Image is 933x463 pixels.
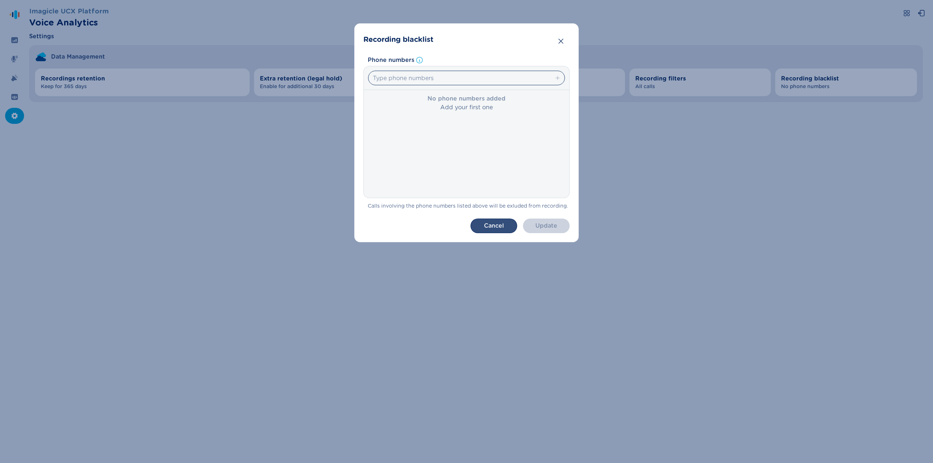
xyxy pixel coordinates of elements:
span: Phone numbers [368,56,414,64]
header: Recording blacklist [363,32,570,47]
span: No phone numbers added [428,94,505,103]
span: Add your first one [440,103,493,112]
button: Close [554,34,568,48]
span: Calls involving the phone numbers listed above will be exluded from recording. [368,203,570,210]
button: Cancel [471,219,517,233]
button: Update [523,219,570,233]
input: Type phone numbers [368,71,565,85]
